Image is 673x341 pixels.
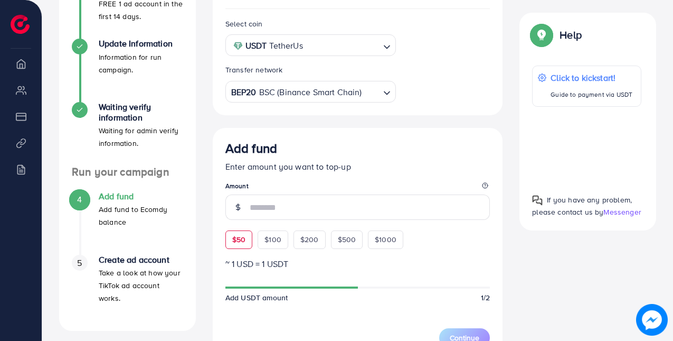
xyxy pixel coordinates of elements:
span: $1000 [375,234,396,245]
h4: Create ad account [99,255,183,265]
span: 4 [77,193,82,206]
span: $100 [264,234,281,245]
input: Search for option [363,84,380,100]
span: $500 [338,234,356,245]
p: Waiting for admin verify information. [99,124,183,150]
img: image [636,304,668,336]
img: logo [11,15,30,34]
li: Add fund [59,191,196,255]
img: coin [233,41,243,51]
p: Add fund to Ecomdy balance [99,203,183,228]
h4: Run your campaign [59,165,196,179]
strong: BEP20 [231,85,257,100]
h4: Update Information [99,39,183,49]
legend: Amount [225,181,490,195]
span: TetherUs [269,38,302,53]
img: Popup guide [532,25,551,44]
p: Click to kickstart! [551,71,632,84]
span: 5 [77,257,82,269]
h3: Add fund [225,141,277,156]
span: BSC (Binance Smart Chain) [259,85,362,100]
label: Select coin [225,19,263,29]
li: Create ad account [59,255,196,318]
input: Search for option [306,38,380,54]
img: Popup guide [532,195,543,206]
p: Help [560,29,582,41]
strong: USDT [245,38,267,53]
h4: Waiting verify information [99,102,183,122]
li: Update Information [59,39,196,102]
span: Add USDT amount [225,292,288,303]
span: $200 [300,234,319,245]
span: 1/2 [481,292,490,303]
span: $50 [232,234,245,245]
label: Transfer network [225,64,283,75]
p: Guide to payment via USDT [551,88,632,101]
p: Information for run campaign. [99,51,183,76]
div: Search for option [225,34,396,56]
h4: Add fund [99,191,183,201]
span: Messenger [603,207,641,217]
p: ~ 1 USD = 1 USDT [225,257,490,270]
div: Search for option [225,81,396,103]
p: Take a look at how your TikTok ad account works. [99,266,183,305]
span: If you have any problem, please contact us by [532,195,632,217]
p: Enter amount you want to top-up [225,160,490,173]
li: Waiting verify information [59,102,196,165]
